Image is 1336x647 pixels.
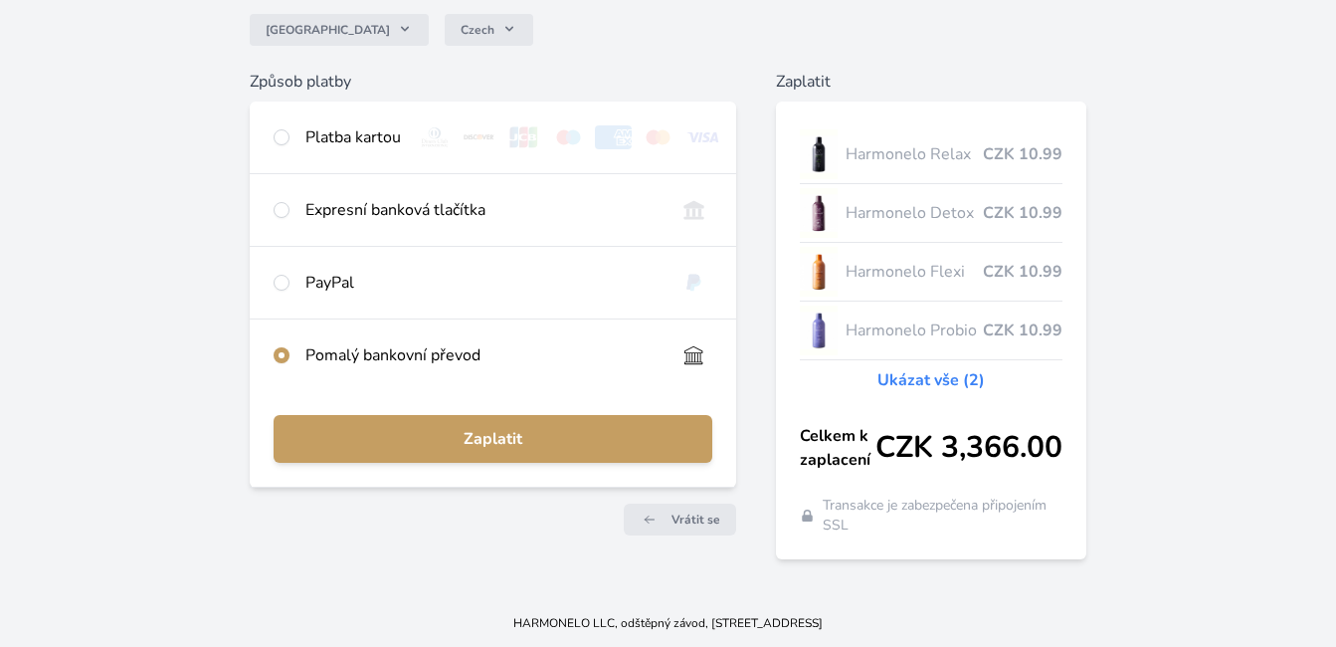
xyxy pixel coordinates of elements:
[289,427,696,451] span: Zaplatit
[305,125,401,149] div: Platba kartou
[846,319,984,342] span: Harmonelo Probio
[671,512,720,528] span: Vrátit se
[624,504,736,536] a: Vrátit se
[983,319,1062,342] span: CZK 10.99
[877,368,985,392] a: Ukázat vše (2)
[305,271,660,295] div: PayPal
[675,198,712,222] img: onlineBanking_CZ.svg
[983,260,1062,284] span: CZK 10.99
[846,201,984,225] span: Harmonelo Detox
[505,125,542,149] img: jcb.svg
[776,70,1087,94] h6: Zaplatit
[675,271,712,295] img: paypal.svg
[875,430,1062,466] span: CZK 3,366.00
[846,260,984,284] span: Harmonelo Flexi
[800,247,838,297] img: CLEAN_FLEXI_se_stinem_x-hi_(1)-lo.jpg
[983,201,1062,225] span: CZK 10.99
[800,188,838,238] img: DETOX_se_stinem_x-lo.jpg
[800,424,876,472] span: Celkem k zaplacení
[305,343,660,367] div: Pomalý bankovní převod
[823,496,1063,536] span: Transakce je zabezpečena připojením SSL
[266,22,390,38] span: [GEOGRAPHIC_DATA]
[461,125,497,149] img: discover.svg
[800,306,838,355] img: CLEAN_PROBIO_se_stinem_x-lo.jpg
[983,142,1062,166] span: CZK 10.99
[417,125,454,149] img: diners.svg
[305,198,660,222] div: Expresní banková tlačítka
[684,125,721,149] img: visa.svg
[250,70,736,94] h6: Způsob platby
[800,129,838,179] img: CLEAN_RELAX_se_stinem_x-lo.jpg
[250,14,429,46] button: [GEOGRAPHIC_DATA]
[461,22,494,38] span: Czech
[550,125,587,149] img: maestro.svg
[445,14,533,46] button: Czech
[595,125,632,149] img: amex.svg
[274,415,712,463] button: Zaplatit
[640,125,676,149] img: mc.svg
[675,343,712,367] img: bankTransfer_IBAN.svg
[846,142,984,166] span: Harmonelo Relax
